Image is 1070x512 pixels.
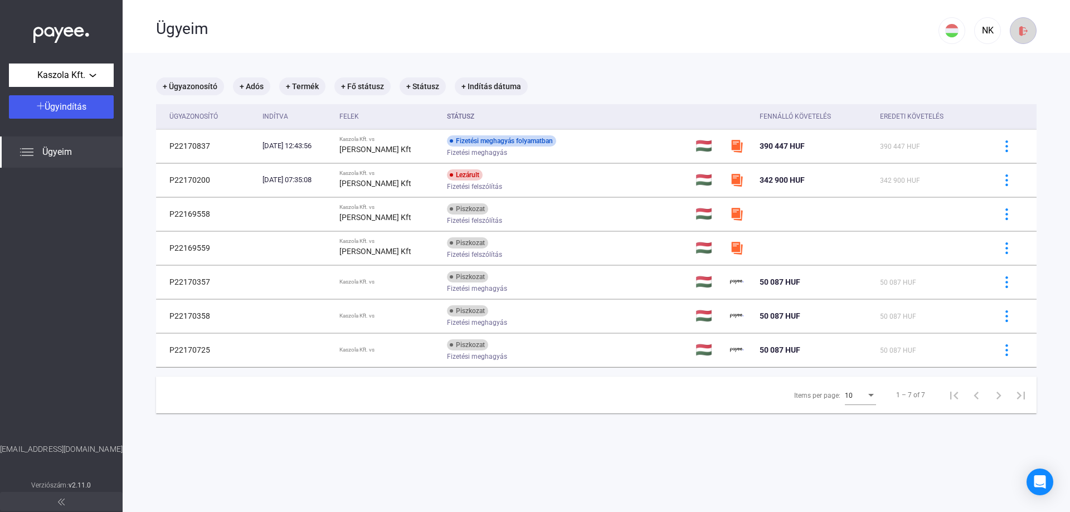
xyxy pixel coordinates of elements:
[730,343,743,357] img: payee-logo
[339,136,438,143] div: Kaszola Kft. vs
[880,279,916,286] span: 50 087 HUF
[938,17,965,44] button: HU
[896,388,925,402] div: 1 – 7 of 7
[730,241,743,255] img: szamlazzhu-mini
[880,313,916,320] span: 50 087 HUF
[995,202,1018,226] button: more-blue
[880,143,920,150] span: 390 447 HUF
[447,135,556,147] div: Fizetési meghagyás folyamatban
[262,140,331,152] div: [DATE] 12:43:56
[974,17,1001,44] button: NK
[447,282,507,295] span: Fizetési meghagyás
[1001,310,1013,322] img: more-blue
[730,207,743,221] img: szamlazzhu-mini
[339,204,438,211] div: Kaszola Kft. vs
[1018,25,1029,37] img: logout-red
[58,499,65,505] img: arrow-double-left-grey.svg
[880,110,943,123] div: Eredeti követelés
[1001,276,1013,288] img: more-blue
[339,347,438,353] div: Kaszola Kft. vs
[156,265,258,299] td: P22170357
[730,139,743,153] img: szamlazzhu-mini
[455,77,528,95] mat-chip: + Indítás dátuma
[339,179,411,188] strong: [PERSON_NAME] Kft
[760,277,800,286] span: 50 087 HUF
[760,142,805,150] span: 390 447 HUF
[447,305,488,316] div: Piszkozat
[33,21,89,43] img: white-payee-white-dot.svg
[9,95,114,119] button: Ügyindítás
[169,110,254,123] div: Ügyazonosító
[233,77,270,95] mat-chip: + Adós
[156,197,258,231] td: P22169558
[965,384,988,406] button: Previous page
[339,247,411,256] strong: [PERSON_NAME] Kft
[339,145,411,154] strong: [PERSON_NAME] Kft
[339,213,411,222] strong: [PERSON_NAME] Kft
[156,163,258,197] td: P22170200
[156,333,258,367] td: P22170725
[339,170,438,177] div: Kaszola Kft. vs
[760,110,831,123] div: Fennálló követelés
[1001,208,1013,220] img: more-blue
[447,350,507,363] span: Fizetési meghagyás
[760,110,871,123] div: Fennálló követelés
[691,333,725,367] td: 🇭🇺
[447,248,502,261] span: Fizetési felszólítás
[691,299,725,333] td: 🇭🇺
[880,110,981,123] div: Eredeti követelés
[730,275,743,289] img: payee-logo
[691,129,725,163] td: 🇭🇺
[730,173,743,187] img: szamlazzhu-mini
[339,279,438,285] div: Kaszola Kft. vs
[42,145,72,159] span: Ügyeim
[988,384,1010,406] button: Next page
[995,134,1018,158] button: more-blue
[279,77,325,95] mat-chip: + Termék
[760,175,805,184] span: 342 900 HUF
[334,77,391,95] mat-chip: + Fő státusz
[691,231,725,265] td: 🇭🇺
[262,174,331,186] div: [DATE] 07:35:08
[760,345,800,354] span: 50 087 HUF
[447,169,483,181] div: Lezárult
[880,177,920,184] span: 342 900 HUF
[995,338,1018,362] button: more-blue
[995,304,1018,328] button: more-blue
[691,163,725,197] td: 🇭🇺
[339,313,438,319] div: Kaszola Kft. vs
[1027,469,1053,495] div: Open Intercom Messenger
[447,339,488,350] div: Piszkozat
[978,24,997,37] div: NK
[447,214,502,227] span: Fizetési felszólítás
[447,237,488,248] div: Piszkozat
[880,347,916,354] span: 50 087 HUF
[156,19,938,38] div: Ügyeim
[9,64,114,87] button: Kaszola Kft.
[945,24,959,37] img: HU
[156,77,224,95] mat-chip: + Ügyazonosító
[995,236,1018,260] button: more-blue
[69,481,91,489] strong: v2.11.0
[156,231,258,265] td: P22169559
[169,110,218,123] div: Ügyazonosító
[1001,174,1013,186] img: more-blue
[262,110,331,123] div: Indítva
[447,180,502,193] span: Fizetési felszólítás
[447,316,507,329] span: Fizetési meghagyás
[1010,17,1037,44] button: logout-red
[37,69,85,82] span: Kaszola Kft.
[339,110,438,123] div: Felek
[339,238,438,245] div: Kaszola Kft. vs
[845,392,853,399] span: 10
[1010,384,1032,406] button: Last page
[691,265,725,299] td: 🇭🇺
[995,168,1018,192] button: more-blue
[156,299,258,333] td: P22170358
[447,271,488,282] div: Piszkozat
[943,384,965,406] button: First page
[442,104,691,129] th: Státusz
[1001,344,1013,356] img: more-blue
[447,146,507,159] span: Fizetési meghagyás
[730,309,743,323] img: payee-logo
